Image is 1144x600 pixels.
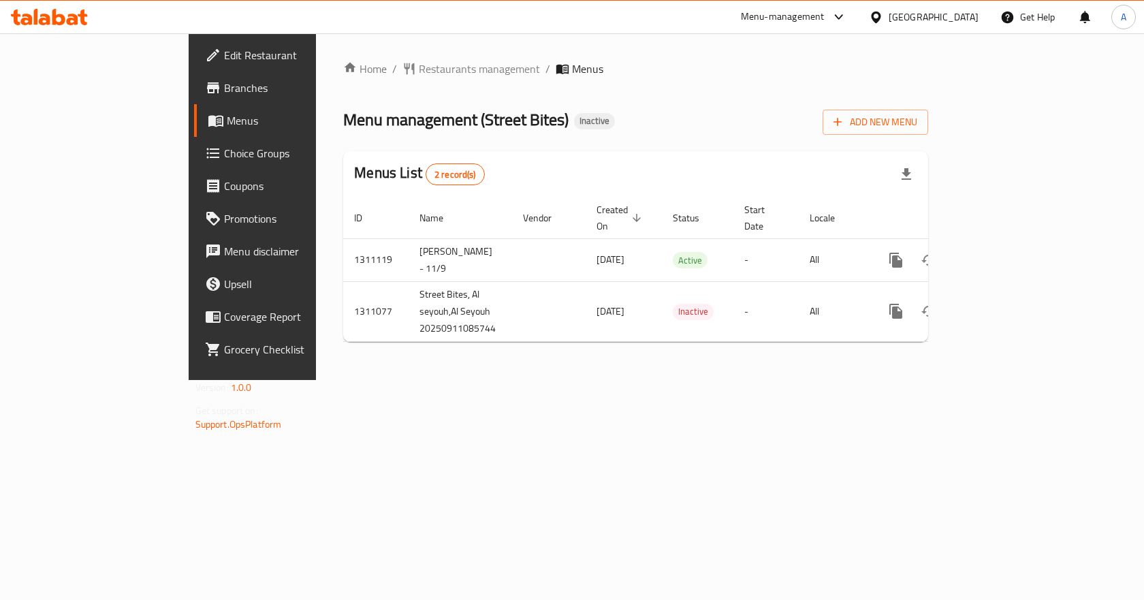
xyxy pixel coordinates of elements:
[343,104,569,135] span: Menu management ( Street Bites )
[195,402,258,420] span: Get support on:
[343,61,928,77] nav: breadcrumb
[572,61,603,77] span: Menus
[880,244,912,277] button: more
[733,238,799,281] td: -
[194,170,380,202] a: Coupons
[597,251,624,268] span: [DATE]
[224,210,369,227] span: Promotions
[880,295,912,328] button: more
[574,113,615,129] div: Inactive
[673,304,714,319] span: Inactive
[402,61,540,77] a: Restaurants management
[194,202,380,235] a: Promotions
[890,158,923,191] div: Export file
[194,39,380,72] a: Edit Restaurant
[823,110,928,135] button: Add New Menu
[574,115,615,127] span: Inactive
[224,276,369,292] span: Upsell
[597,302,624,320] span: [DATE]
[194,333,380,366] a: Grocery Checklist
[195,379,229,396] span: Version:
[194,235,380,268] a: Menu disclaimer
[224,309,369,325] span: Coverage Report
[224,145,369,161] span: Choice Groups
[409,281,512,341] td: Street Bites, Al seyouh,Al Seyouh 20250911085744
[673,210,717,226] span: Status
[810,210,853,226] span: Locale
[1121,10,1126,25] span: A
[869,198,1021,239] th: Actions
[194,104,380,137] a: Menus
[597,202,646,234] span: Created On
[733,281,799,341] td: -
[224,178,369,194] span: Coupons
[889,10,979,25] div: [GEOGRAPHIC_DATA]
[224,80,369,96] span: Branches
[194,137,380,170] a: Choice Groups
[343,198,1021,342] table: enhanced table
[224,341,369,358] span: Grocery Checklist
[912,295,945,328] button: Change Status
[224,47,369,63] span: Edit Restaurant
[744,202,782,234] span: Start Date
[224,243,369,259] span: Menu disclaimer
[409,238,512,281] td: [PERSON_NAME] - 11/9
[194,300,380,333] a: Coverage Report
[673,252,708,268] div: Active
[354,210,380,226] span: ID
[354,163,484,185] h2: Menus List
[673,304,714,320] div: Inactive
[799,281,869,341] td: All
[392,61,397,77] li: /
[194,72,380,104] a: Branches
[419,210,461,226] span: Name
[419,61,540,77] span: Restaurants management
[195,415,282,433] a: Support.OpsPlatform
[194,268,380,300] a: Upsell
[231,379,252,396] span: 1.0.0
[833,114,917,131] span: Add New Menu
[523,210,569,226] span: Vendor
[227,112,369,129] span: Menus
[799,238,869,281] td: All
[545,61,550,77] li: /
[673,253,708,268] span: Active
[912,244,945,277] button: Change Status
[741,9,825,25] div: Menu-management
[426,163,485,185] div: Total records count
[426,168,484,181] span: 2 record(s)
